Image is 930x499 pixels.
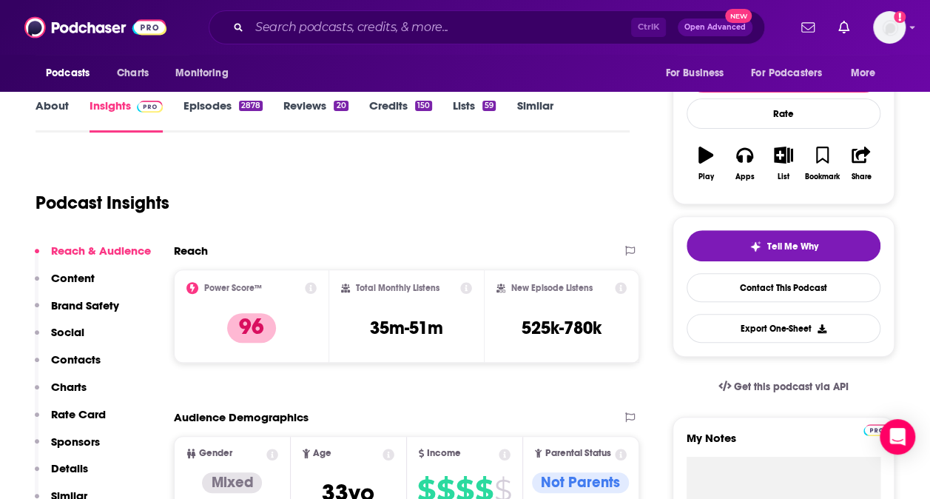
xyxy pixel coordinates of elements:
[183,98,263,133] a: Episodes2878
[545,449,610,458] span: Parental Status
[334,101,348,111] div: 20
[767,241,818,252] span: Tell Me Why
[35,380,87,407] button: Charts
[35,325,84,352] button: Social
[840,59,894,87] button: open menu
[51,325,84,339] p: Social
[51,298,119,312] p: Brand Safety
[370,317,443,339] h3: 35m-51m
[209,10,765,44] div: Search podcasts, credits, & more...
[51,461,88,475] p: Details
[36,98,69,133] a: About
[741,59,843,87] button: open menu
[873,11,906,44] span: Logged in as Morgan16
[482,101,496,111] div: 59
[90,98,163,133] a: InsightsPodchaser Pro
[735,173,755,181] div: Apps
[369,98,432,133] a: Credits150
[46,63,90,84] span: Podcasts
[522,317,602,339] h3: 525k-780k
[24,13,166,41] img: Podchaser - Follow, Share and Rate Podcasts
[427,449,461,458] span: Income
[175,63,228,84] span: Monitoring
[687,273,880,302] a: Contact This Podcast
[239,101,263,111] div: 2878
[764,137,803,190] button: List
[165,59,247,87] button: open menu
[199,449,232,458] span: Gender
[880,419,915,455] div: Open Intercom Messenger
[687,137,725,190] button: Play
[851,173,871,181] div: Share
[687,98,880,129] div: Rate
[687,314,880,343] button: Export One-Sheet
[51,435,100,449] p: Sponsors
[35,352,101,380] button: Contacts
[795,15,821,40] a: Show notifications dropdown
[678,19,752,36] button: Open AdvancedNew
[227,313,276,343] p: 96
[778,173,789,181] div: List
[511,283,593,293] h2: New Episode Listens
[107,59,158,87] a: Charts
[36,59,109,87] button: open menu
[35,435,100,462] button: Sponsors
[751,63,822,84] span: For Podcasters
[725,9,752,23] span: New
[51,352,101,366] p: Contacts
[51,244,151,258] p: Reach & Audience
[453,98,496,133] a: Lists59
[51,271,95,285] p: Content
[842,137,880,190] button: Share
[35,271,95,298] button: Content
[734,381,849,393] span: Get this podcast via API
[707,369,860,405] a: Get this podcast via API
[532,472,629,493] div: Not Parents
[204,283,262,293] h2: Power Score™
[832,15,855,40] a: Show notifications dropdown
[516,98,553,133] a: Similar
[805,173,840,181] div: Bookmark
[249,16,631,39] input: Search podcasts, credits, & more...
[51,380,87,394] p: Charts
[174,244,208,258] h2: Reach
[117,63,149,84] span: Charts
[851,63,876,84] span: More
[803,137,841,190] button: Bookmark
[283,98,348,133] a: Reviews20
[356,283,439,293] h2: Total Monthly Listens
[415,101,432,111] div: 150
[687,431,880,457] label: My Notes
[202,472,262,493] div: Mixed
[655,59,742,87] button: open menu
[863,424,889,436] img: Podchaser Pro
[873,11,906,44] button: Show profile menu
[174,410,309,424] h2: Audience Demographics
[631,18,666,37] span: Ctrl K
[51,407,106,421] p: Rate Card
[749,241,761,252] img: tell me why sparkle
[863,422,889,436] a: Pro website
[35,244,151,271] button: Reach & Audience
[687,230,880,261] button: tell me why sparkleTell Me Why
[698,173,714,181] div: Play
[725,137,764,190] button: Apps
[313,449,331,458] span: Age
[35,407,106,435] button: Rate Card
[873,11,906,44] img: User Profile
[665,63,724,84] span: For Business
[36,192,169,214] h1: Podcast Insights
[35,298,119,326] button: Brand Safety
[35,461,88,489] button: Details
[894,11,906,23] svg: Add a profile image
[684,24,746,31] span: Open Advanced
[137,101,163,113] img: Podchaser Pro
